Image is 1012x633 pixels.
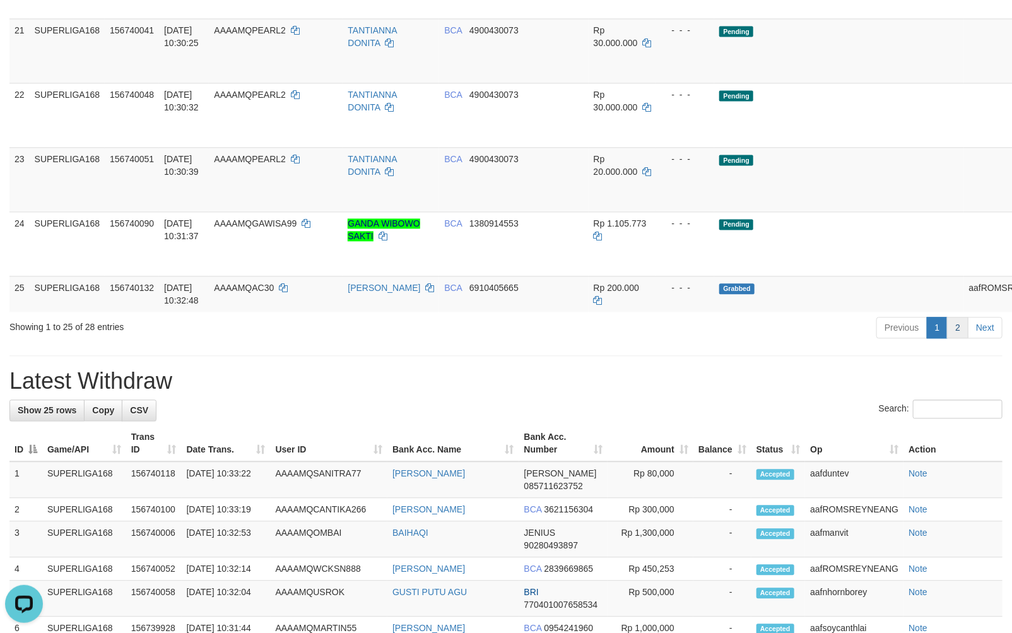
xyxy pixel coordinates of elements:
[126,425,182,461] th: Trans ID: activate to sort column ascending
[909,504,927,514] a: Note
[805,557,903,581] td: aafROMSREYNEANG
[42,425,126,461] th: Game/API: activate to sort column ascending
[876,317,927,338] a: Previous
[524,540,579,550] span: Copy 90280493897 to clipboard
[42,581,126,617] td: SUPERLIGA168
[661,281,709,294] div: - - -
[182,425,271,461] th: Date Trans.: activate to sort column ascending
[271,498,388,521] td: AAAAMQCANTIKA266
[9,316,412,333] div: Showing 1 to 25 of 28 entries
[348,218,420,241] a: GANDA WIBOWO SAKTI
[182,581,271,617] td: [DATE] 10:32:04
[42,461,126,498] td: SUPERLIGA168
[693,498,751,521] td: -
[719,26,753,37] span: Pending
[18,405,76,415] span: Show 25 rows
[594,25,638,48] span: Rp 30.000.000
[9,369,1003,394] h1: Latest Withdraw
[392,468,465,478] a: [PERSON_NAME]
[30,83,105,147] td: SUPERLIGA168
[164,90,199,112] span: [DATE] 10:30:32
[524,481,583,491] span: Copy 085711623752 to clipboard
[693,461,751,498] td: -
[805,461,903,498] td: aafduntev
[214,25,286,35] span: AAAAMQPEARL2
[719,90,753,101] span: Pending
[608,425,693,461] th: Amount: activate to sort column ascending
[693,521,751,557] td: -
[661,153,709,165] div: - - -
[9,498,42,521] td: 2
[126,498,182,521] td: 156740100
[524,587,539,597] span: BRI
[594,283,639,293] span: Rp 200.000
[214,283,274,293] span: AAAAMQAC30
[348,90,397,112] a: TANTIANNA DONITA
[909,587,927,597] a: Note
[719,283,755,294] span: Grabbed
[84,399,122,421] a: Copy
[30,211,105,276] td: SUPERLIGA168
[92,405,114,415] span: Copy
[756,588,794,598] span: Accepted
[693,557,751,581] td: -
[608,581,693,617] td: Rp 500,000
[927,317,948,338] a: 1
[392,587,467,597] a: GUSTI PUTU AGU
[524,504,542,514] span: BCA
[693,425,751,461] th: Balance: activate to sort column ascending
[444,154,462,164] span: BCA
[968,317,1003,338] a: Next
[909,528,927,538] a: Note
[444,25,462,35] span: BCA
[903,425,1003,461] th: Action
[392,528,428,538] a: BAIHAQI
[909,564,927,574] a: Note
[756,469,794,480] span: Accepted
[182,557,271,581] td: [DATE] 10:32:14
[805,581,903,617] td: aafnhornborey
[751,425,806,461] th: Status: activate to sort column ascending
[608,461,693,498] td: Rp 80,000
[719,219,753,230] span: Pending
[348,154,397,177] a: TANTIANNA DONITA
[9,521,42,557] td: 3
[164,154,199,177] span: [DATE] 10:30:39
[214,90,286,100] span: AAAAMQPEARL2
[524,564,542,574] span: BCA
[444,283,462,293] span: BCA
[544,564,593,574] span: Copy 2839669865 to clipboard
[9,147,30,211] td: 23
[30,18,105,83] td: SUPERLIGA168
[693,581,751,617] td: -
[30,276,105,312] td: SUPERLIGA168
[805,498,903,521] td: aafROMSREYNEANG
[42,498,126,521] td: SUPERLIGA168
[469,218,519,228] span: Copy 1380914553 to clipboard
[271,461,388,498] td: AAAAMQSANITRA77
[756,505,794,516] span: Accepted
[271,425,388,461] th: User ID: activate to sort column ascending
[661,88,709,101] div: - - -
[30,147,105,211] td: SUPERLIGA168
[182,498,271,521] td: [DATE] 10:33:19
[719,155,753,165] span: Pending
[608,521,693,557] td: Rp 1,300,000
[110,154,154,164] span: 156740051
[122,399,156,421] a: CSV
[913,399,1003,418] input: Search:
[524,623,542,633] span: BCA
[594,90,638,112] span: Rp 30.000.000
[110,283,154,293] span: 156740132
[182,521,271,557] td: [DATE] 10:32:53
[392,564,465,574] a: [PERSON_NAME]
[608,557,693,581] td: Rp 450,253
[444,218,462,228] span: BCA
[756,528,794,539] span: Accepted
[469,154,519,164] span: Copy 4900430073 to clipboard
[126,461,182,498] td: 156740118
[126,557,182,581] td: 156740052
[392,623,465,633] a: [PERSON_NAME]
[756,564,794,575] span: Accepted
[5,5,43,43] button: Open LiveChat chat widget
